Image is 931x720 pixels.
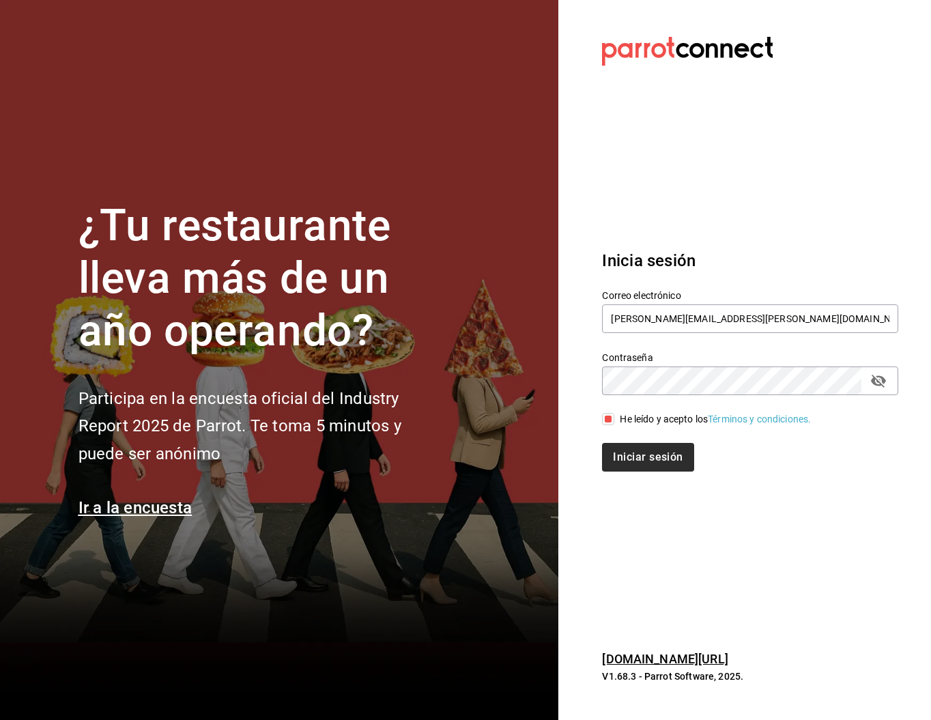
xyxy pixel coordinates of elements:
a: Ir a la encuesta [78,498,192,517]
a: [DOMAIN_NAME][URL] [602,652,728,666]
h2: Participa en la encuesta oficial del Industry Report 2025 de Parrot. Te toma 5 minutos y puede se... [78,385,447,468]
a: Términos y condiciones. [708,414,811,424]
button: Iniciar sesión [602,443,693,472]
label: Correo electrónico [602,291,898,300]
input: Ingresa tu correo electrónico [602,304,898,333]
div: He leído y acepto los [620,412,811,427]
h1: ¿Tu restaurante lleva más de un año operando? [78,200,447,357]
p: V1.68.3 - Parrot Software, 2025. [602,669,898,683]
button: passwordField [867,369,890,392]
h3: Inicia sesión [602,248,898,273]
label: Contraseña [602,353,898,362]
